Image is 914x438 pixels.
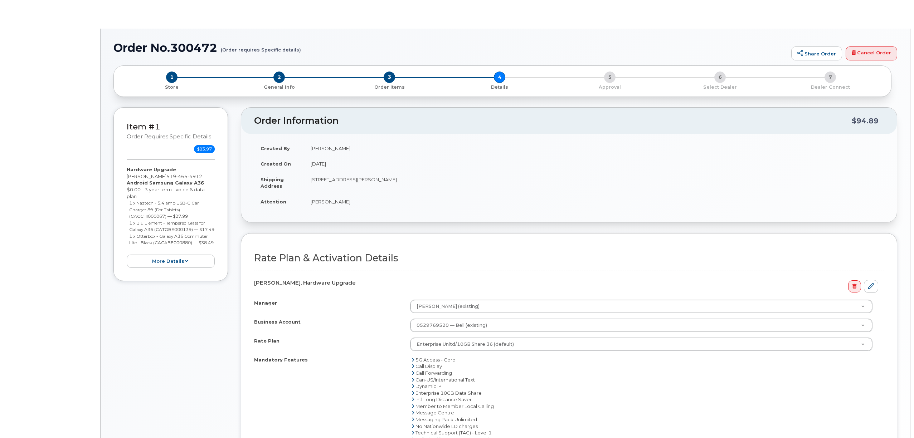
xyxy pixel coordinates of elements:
p: Order Items [337,84,442,90]
span: 5G Access - Corp [415,357,456,363]
label: Business Account [254,319,301,325]
a: 2 General Info [224,83,334,90]
span: [PERSON_NAME] (existing) [412,303,480,310]
td: [DATE] [304,156,884,172]
span: 0529769520 — Bell (existing) [412,322,487,329]
a: Cancel Order [846,46,897,61]
strong: Shipping Address [261,177,284,189]
h4: [PERSON_NAME], Hardware Upgrade [254,280,878,286]
small: 1 x Naztech - 5.4 amp USB-C Car Charger 8ft (For Tablets) (CACCHI000067) — $27.99 [129,200,199,219]
strong: Created By [261,146,290,151]
small: (Order requires Specific details) [221,41,301,53]
span: Can-US/International Text [415,377,475,383]
a: Share Order [791,46,842,61]
p: General Info [227,84,331,90]
span: 1 [166,72,178,83]
h2: Rate Plan & Activation Details [254,253,884,264]
h2: Order Information [254,116,852,126]
td: [STREET_ADDRESS][PERSON_NAME] [304,172,884,194]
a: 0529769520 — Bell (existing) [410,319,872,332]
span: Call Forwarding [415,370,452,376]
small: Order requires Specific details [127,133,211,140]
h1: Order No.300472 [113,41,788,54]
span: Message Centre [415,410,454,415]
span: 519 [166,173,202,179]
small: 1 x Blu Element - Tempered Glass for Galaxy A36 (CATGBE000139) — $17.49 [129,220,214,232]
div: $94.89 [852,114,879,128]
div: [PERSON_NAME] $0.00 - 3 year term - voice & data plan [127,166,215,268]
button: more details [127,255,215,268]
strong: Android Samsung Galaxy A36 [127,180,204,186]
span: Member to Member Local Calling [415,403,494,409]
label: Manager [254,300,277,306]
p: Store [122,84,221,90]
td: [PERSON_NAME] [304,194,884,210]
strong: Hardware Upgrade [127,167,176,172]
a: 3 Order Items [334,83,444,90]
span: Messaging Pack Unlimited [415,417,477,422]
strong: Created On [261,161,291,167]
span: Dynamic IP [415,383,442,389]
span: 465 [176,173,188,179]
strong: Attention [261,199,286,205]
span: No Nationwide LD charges [415,423,478,429]
label: Rate Plan [254,338,279,344]
span: Technical Support (TAC) - Level 1 [415,430,492,435]
a: [PERSON_NAME] (existing) [410,300,872,313]
small: 1 x Otterbox - Galaxy A36 Commuter Lite - Black (CACABE000880) — $38.49 [129,233,214,246]
span: Enterprise Unltd/10GB Share 36 (default) [417,341,514,347]
td: [PERSON_NAME] [304,141,884,156]
span: $83.97 [194,145,215,153]
label: Mandatory Features [254,356,308,363]
a: 1 Store [120,83,224,90]
span: Enterprise 10GB Data Share [415,390,482,396]
span: Call Display [415,363,442,369]
a: Enterprise Unltd/10GB Share 36 (default) [410,338,872,351]
span: 2 [273,72,285,83]
a: Item #1 [127,122,160,132]
span: Intl Long Distance Saver [415,397,472,402]
span: 3 [384,72,395,83]
span: 4912 [188,173,202,179]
